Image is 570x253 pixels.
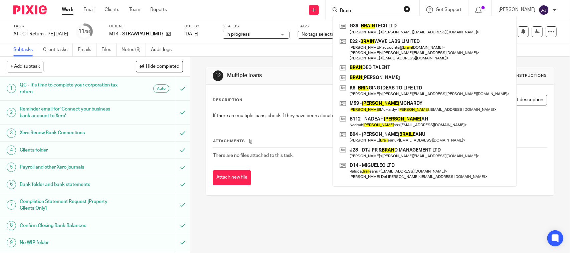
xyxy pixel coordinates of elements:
p: If there are multiple loans, check if they have been allocated against different codes on the cha... [213,112,547,119]
a: Reports [150,6,167,13]
label: Due by [184,24,214,29]
span: No tags selected [302,32,337,37]
label: Status [223,24,290,29]
h1: Completion Statement Request [Property Clients Only] [20,197,120,214]
p: [PERSON_NAME] [499,6,535,13]
a: Work [62,6,73,13]
span: There are no files attached to this task. [213,153,294,158]
span: Hide completed [146,64,179,69]
a: Team [129,6,140,13]
a: Subtasks [13,43,38,56]
h1: No WIP folder [20,238,120,248]
h1: QC - It's time to complete your corporation tax return [20,80,120,97]
h1: Confirm Closing Bank Balances [20,221,120,231]
input: Search [339,8,399,14]
a: Clients [105,6,119,13]
span: In progress [226,32,250,37]
label: Tags [298,24,365,29]
h1: Clients folder [20,145,120,155]
label: Client [109,24,176,29]
a: Notes (8) [122,43,146,56]
a: Email [83,6,94,13]
div: AT - CT Return - PE 31-01-2025 [13,31,68,37]
button: + Add subtask [7,61,43,72]
span: Get Support [436,7,461,12]
p: Description [213,97,242,103]
a: Files [102,43,117,56]
div: 1 [7,84,16,93]
h1: Multiple loans [227,72,394,79]
h1: Reminder email for 'Connect your business bank account to Xero' [20,104,120,121]
span: Attachments [213,139,245,143]
div: AT - CT Return - PE [DATE] [13,31,68,37]
h1: Payroll and other Xero journals [20,162,120,172]
button: Clear [404,6,410,12]
button: Attach new file [213,170,251,185]
p: M14 - STRAWPATH LIMITED [109,31,163,37]
a: Client tasks [43,43,73,56]
div: 5 [7,163,16,172]
div: 11 [78,28,90,35]
h1: Bank folder and bank statements [20,180,120,190]
div: 6 [7,180,16,189]
span: [DATE] [184,32,198,36]
button: Edit description [501,95,547,105]
a: Audit logs [151,43,177,56]
h1: Xero Renew Bank Connections [20,128,120,138]
div: 4 [7,146,16,155]
div: 2 [7,108,16,117]
small: /34 [84,30,90,34]
div: Auto [153,84,169,93]
div: 7 [7,200,16,210]
img: Pixie [13,5,47,14]
button: Hide completed [136,61,183,72]
div: Instructions [515,73,547,78]
img: svg%3E [539,5,549,15]
div: 3 [7,129,16,138]
a: Emails [78,43,97,56]
div: 12 [213,70,223,81]
div: 8 [7,221,16,230]
label: Task [13,24,68,29]
div: 9 [7,238,16,247]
